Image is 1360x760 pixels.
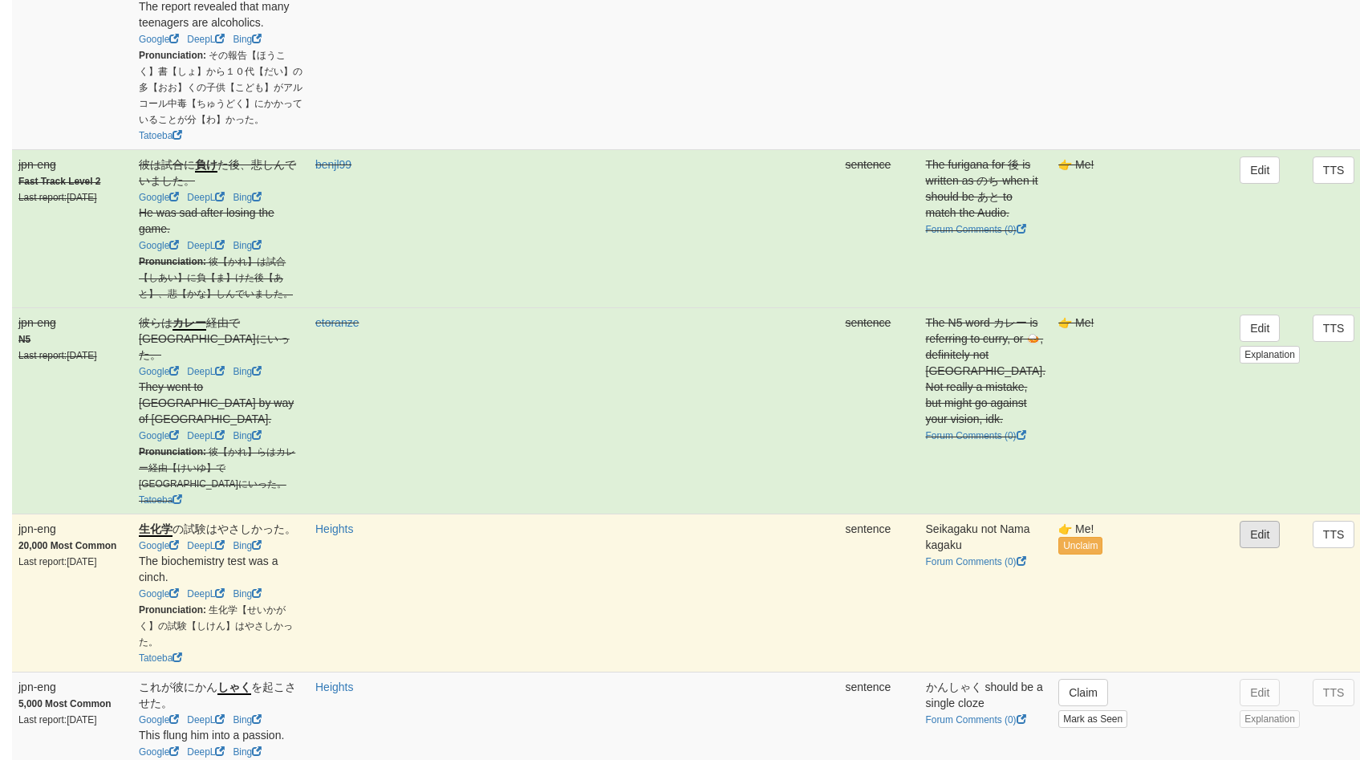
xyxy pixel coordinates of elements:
[18,540,116,551] strong: 20,000 Most Common
[187,540,225,551] a: DeepL
[18,192,97,203] small: Last report: [DATE]
[195,158,217,173] u: 負け
[18,521,126,537] div: jpn-eng
[139,522,296,537] span: の試験はやさしかった。
[18,714,97,725] small: Last report: [DATE]
[139,158,296,187] span: 彼は試合に た後、悲しんでいました。
[139,588,179,599] a: Google
[926,714,1026,725] a: Forum Comments (0)
[139,34,179,45] a: Google
[18,315,126,331] div: jpn-eng
[139,446,206,457] strong: Pronunciation:
[139,681,296,709] span: これが彼にかん を起こさせた。
[139,240,179,251] a: Google
[139,50,206,61] strong: Pronunciation:
[187,746,225,758] a: DeepL
[139,446,295,490] small: 彼【かれ】らはカレー経由【けいゆ】で[GEOGRAPHIC_DATA]にいった。
[233,366,262,377] a: Bing
[139,652,182,664] a: Tatoeba
[1058,315,1227,331] div: 👉 Me!
[926,556,1026,567] a: Forum Comments (0)
[233,746,262,758] a: Bing
[139,316,290,361] span: 彼らは 経由で[GEOGRAPHIC_DATA]にいった。
[926,430,1026,441] a: Forum Comments (0)
[139,522,173,537] u: 生化学
[920,514,1053,672] td: Seikagaku not Nama kagaku
[139,714,179,725] a: Google
[926,224,1026,235] a: Forum Comments (0)
[838,149,919,307] td: sentence
[187,430,225,441] a: DeepL
[139,366,179,377] a: Google
[233,714,262,725] a: Bing
[1240,346,1300,364] button: Explanation
[1240,156,1280,184] button: Edit
[187,588,225,599] a: DeepL
[139,604,206,616] strong: Pronunciation:
[139,130,182,141] a: Tatoeba
[18,556,97,567] small: Last report: [DATE]
[233,540,262,551] a: Bing
[217,681,251,695] u: しゃく
[1240,315,1280,342] button: Edit
[18,679,126,695] div: jpn-eng
[139,430,179,441] a: Google
[187,240,225,251] a: DeepL
[18,156,126,173] div: jpn-eng
[139,746,179,758] a: Google
[1313,156,1354,184] button: TTS
[139,192,179,203] a: Google
[139,553,302,585] div: The biochemistry test was a cinch.
[139,494,182,506] a: Tatoeba
[1240,710,1300,728] button: Explanation
[18,698,112,709] strong: 5,000 Most Common
[233,430,262,441] a: Bing
[233,192,262,203] a: Bing
[233,34,262,45] a: Bing
[139,604,293,648] small: 生化学【せいかがく】の試験【しけん】はやさしかった。
[18,176,100,187] strong: Fast Track Level 2
[139,379,302,427] div: They went to [GEOGRAPHIC_DATA] by way of [GEOGRAPHIC_DATA].
[920,307,1053,514] td: The N5 word カレー is referring to curry, or 🍛, definitely not [GEOGRAPHIC_DATA]. Not really a mista...
[233,588,262,599] a: Bing
[1313,679,1354,706] button: TTS
[173,316,206,331] u: カレー
[139,540,179,551] a: Google
[838,307,919,514] td: sentence
[139,50,302,125] small: その報告【ほうこく】書【しょ】から１０代【だい】の多【おお】くの子供【こども】がアルコール中毒【ちゅうどく】にかかっていることが分【わ】かった。
[920,149,1053,307] td: The furigana for 後 is written as のち when it should be あと to match the Audio.
[233,240,262,251] a: Bing
[1058,537,1102,555] button: Unclaim
[1240,679,1280,706] button: Edit
[187,34,225,45] a: DeepL
[139,727,302,743] div: This flung him into a passion.
[315,681,353,693] a: Heights
[1313,521,1354,548] button: TTS
[187,714,225,725] a: DeepL
[187,192,225,203] a: DeepL
[187,366,225,377] a: DeepL
[1313,315,1354,342] button: TTS
[1058,710,1127,728] button: Mark as Seen
[1240,521,1280,548] button: Edit
[18,334,30,345] strong: N5
[139,256,293,299] small: 彼【かれ】は試合【しあい】に負【ま】けた後【あと】、悲【かな】しんでいました。
[1058,156,1227,173] div: 👉 Me!
[1058,521,1227,537] div: 👉 Me!
[315,158,351,171] a: benjl99
[139,205,302,237] div: He was sad after losing the game.
[315,522,353,535] a: Heights
[18,350,97,361] small: Last report: [DATE]
[838,514,919,672] td: sentence
[1058,679,1108,706] button: Claim
[139,256,206,267] strong: Pronunciation:
[315,316,359,329] a: etoranze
